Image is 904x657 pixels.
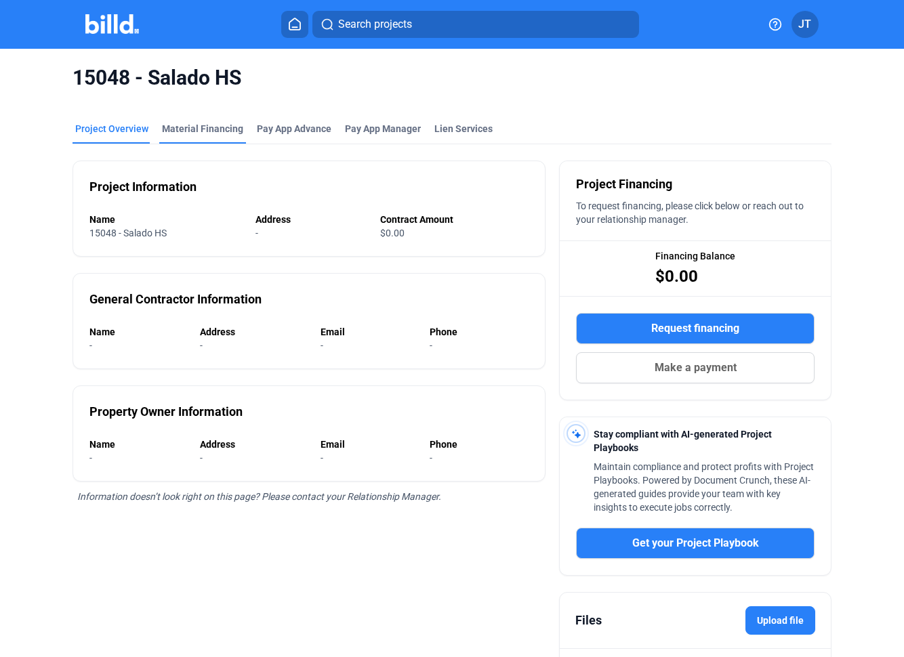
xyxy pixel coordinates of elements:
[75,122,148,135] div: Project Overview
[255,213,367,226] div: Address
[200,452,203,463] span: -
[321,325,416,339] div: Email
[380,228,405,238] span: $0.00
[200,438,306,451] div: Address
[89,213,243,226] div: Name
[89,402,243,421] div: Property Owner Information
[655,249,735,263] span: Financing Balance
[89,290,262,309] div: General Contractor Information
[380,213,529,226] div: Contract Amount
[321,452,323,463] span: -
[200,340,203,351] span: -
[430,325,529,339] div: Phone
[255,228,258,238] span: -
[73,65,832,91] span: 15048 - Salado HS
[430,340,432,351] span: -
[430,438,529,451] div: Phone
[655,360,737,376] span: Make a payment
[89,340,92,351] span: -
[89,452,92,463] span: -
[321,438,416,451] div: Email
[430,452,432,463] span: -
[576,175,672,194] span: Project Financing
[632,535,759,551] span: Get your Project Playbook
[575,611,602,630] div: Files
[200,325,306,339] div: Address
[434,122,493,135] div: Lien Services
[345,122,421,135] span: Pay App Manager
[89,325,186,339] div: Name
[594,429,772,453] span: Stay compliant with AI-generated Project Playbooks
[576,200,804,225] span: To request financing, please click below or reach out to your relationship manager.
[77,491,441,502] span: Information doesn’t look right on this page? Please contact your Relationship Manager.
[655,266,698,287] span: $0.00
[257,122,331,135] div: Pay App Advance
[321,340,323,351] span: -
[89,177,197,196] div: Project Information
[798,16,811,33] span: JT
[338,16,412,33] span: Search projects
[162,122,243,135] div: Material Financing
[89,228,167,238] span: 15048 - Salado HS
[85,14,139,34] img: Billd Company Logo
[745,606,815,635] label: Upload file
[651,320,739,337] span: Request financing
[594,461,814,513] span: Maintain compliance and protect profits with Project Playbooks. Powered by Document Crunch, these...
[89,438,186,451] div: Name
